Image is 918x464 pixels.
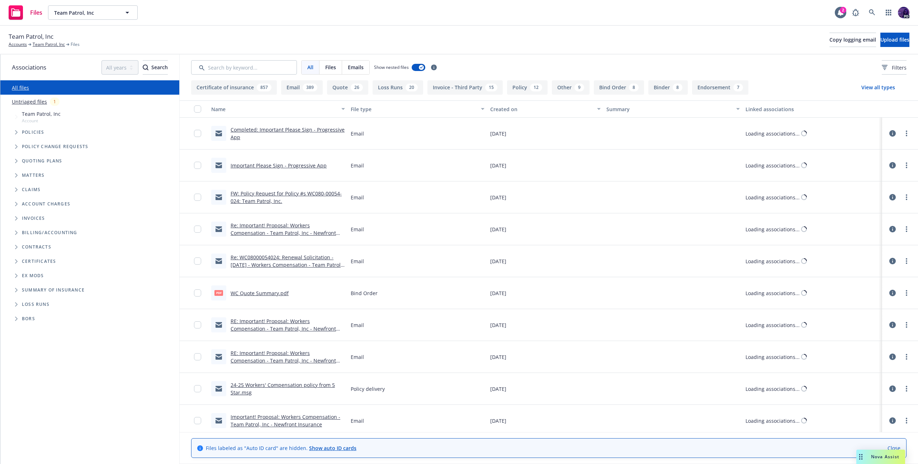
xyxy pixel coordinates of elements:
[351,226,364,233] span: Email
[746,289,800,297] div: Loading associations...
[733,84,743,91] div: 7
[892,64,907,71] span: Filters
[30,10,42,15] span: Files
[848,5,863,20] a: Report a Bug
[231,190,342,204] a: FW: Policy Request for Policy #s WC080-00054-024: Team Patrol, Inc.
[902,225,911,233] a: more
[194,105,201,113] input: Select all
[54,9,116,16] span: Team Patrol, Inc
[882,64,907,71] span: Filters
[22,231,77,235] span: Billing/Accounting
[206,444,356,452] span: Files labeled as "Auto ID card" are hidden.
[746,257,800,265] div: Loading associations...
[9,32,53,41] span: Team Patrol, Inc
[351,321,364,329] span: Email
[552,80,590,95] button: Other
[22,274,44,278] span: Ex Mods
[902,384,911,393] a: more
[22,173,44,177] span: Matters
[606,105,732,113] div: Summary
[351,385,385,393] span: Policy delivery
[530,84,542,91] div: 12
[12,63,46,72] span: Associations
[231,413,340,428] a: Important! Proposal: Workers Compensation - Team Patrol, Inc - Newfront Insurance
[348,63,364,71] span: Emails
[865,5,879,20] a: Search
[902,129,911,138] a: more
[231,254,342,276] a: Re: WC08000054024: Renewal Solicitation - [DATE] - Workers Compensation - Team Patrol, Inc - Newf...
[898,7,909,18] img: photo
[902,352,911,361] a: more
[487,100,604,118] button: Created on
[880,33,909,47] button: Upload files
[850,80,907,95] button: View all types
[231,350,336,371] a: RE: Important! Proposal: Workers Compensation - Team Patrol, Inc - Newfront Insurance
[351,289,378,297] span: Bind Order
[191,80,277,95] button: Certificate of insurance
[856,450,865,464] div: Drag to move
[746,417,800,425] div: Loading associations...
[143,60,168,75] button: SearchSearch
[490,162,506,169] span: [DATE]
[22,188,41,192] span: Claims
[574,84,584,91] div: 9
[490,105,593,113] div: Created on
[194,385,201,392] input: Toggle Row Selected
[71,41,80,48] span: Files
[22,110,61,118] span: Team Patrol, Inc
[882,60,907,75] button: Filters
[231,382,335,396] a: 24-25 Workers' Compensation policy from 5 Star.msg
[902,257,911,265] a: more
[257,84,271,91] div: 857
[373,80,423,95] button: Loss Runs
[194,226,201,233] input: Toggle Row Selected
[194,130,201,137] input: Toggle Row Selected
[351,130,364,137] span: Email
[490,353,506,361] span: [DATE]
[281,80,323,95] button: Email
[22,159,62,163] span: Quoting plans
[490,385,506,393] span: [DATE]
[0,226,179,326] div: Folder Tree Example
[490,130,506,137] span: [DATE]
[231,126,345,141] a: Completed: Important Please Sign - Progressive App
[829,36,876,43] span: Copy logging email
[629,84,639,91] div: 8
[351,194,364,201] span: Email
[325,63,336,71] span: Files
[351,417,364,425] span: Email
[194,194,201,201] input: Toggle Row Selected
[214,290,223,295] span: pdf
[902,416,911,425] a: more
[840,5,846,11] div: 2
[507,80,548,95] button: Policy
[22,202,70,206] span: Account charges
[143,61,168,74] div: Search
[194,353,201,360] input: Toggle Row Selected
[143,65,148,70] svg: Search
[374,64,409,70] span: Show nested files
[746,130,800,137] div: Loading associations...
[194,321,201,328] input: Toggle Row Selected
[211,105,337,113] div: Name
[22,145,88,149] span: Policy change requests
[673,84,682,91] div: 8
[881,5,896,20] a: Switch app
[888,444,900,452] a: Close
[406,84,418,91] div: 20
[743,100,882,118] button: Linked associations
[194,257,201,265] input: Toggle Row Selected
[490,226,506,233] span: [DATE]
[902,289,911,297] a: more
[22,130,44,134] span: Policies
[231,318,336,340] a: RE: Important! Proposal: Workers Compensation - Team Patrol, Inc - Newfront Insurance
[856,450,905,464] button: Nova Assist
[746,353,800,361] div: Loading associations...
[22,302,49,307] span: Loss Runs
[746,321,800,329] div: Loading associations...
[231,162,327,169] a: Important Please Sign - Progressive App
[12,98,47,105] a: Untriaged files
[6,3,45,23] a: Files
[746,194,800,201] div: Loading associations...
[0,109,179,226] div: Tree Example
